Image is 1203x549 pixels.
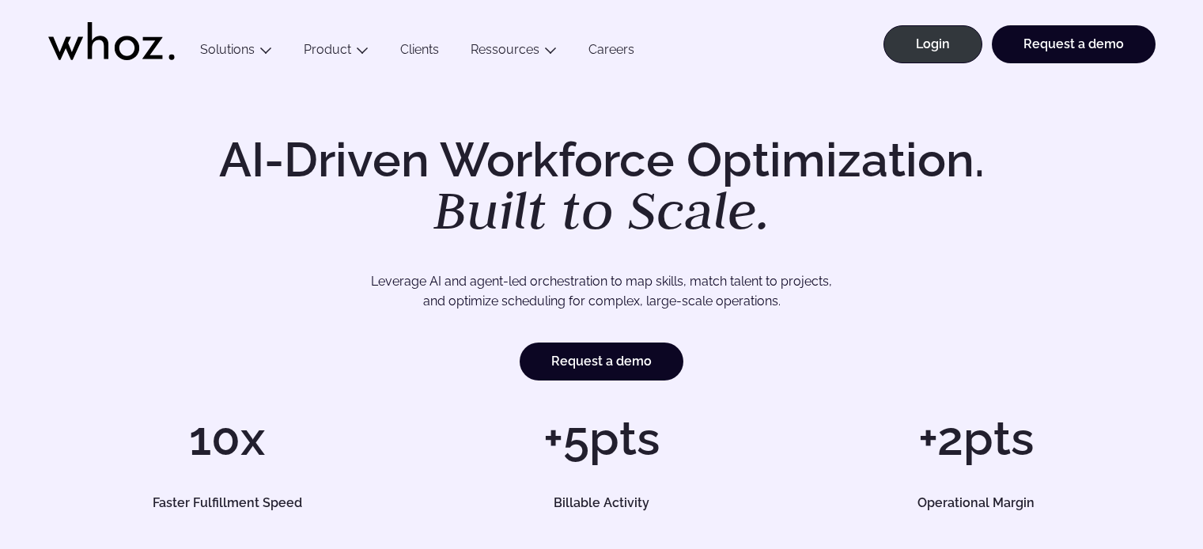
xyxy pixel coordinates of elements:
button: Ressources [455,42,573,63]
h1: +5pts [422,415,781,462]
button: Solutions [184,42,288,63]
h5: Billable Activity [441,497,763,509]
a: Ressources [471,42,539,57]
h1: +2pts [796,415,1155,462]
h5: Faster Fulfillment Speed [66,497,388,509]
em: Built to Scale. [433,175,770,244]
a: Clients [384,42,455,63]
button: Product [288,42,384,63]
h1: 10x [48,415,407,462]
a: Request a demo [520,343,683,381]
a: Request a demo [992,25,1156,63]
h1: AI-Driven Workforce Optimization. [197,136,1007,237]
p: Leverage AI and agent-led orchestration to map skills, match talent to projects, and optimize sch... [104,271,1100,312]
a: Login [883,25,982,63]
h5: Operational Margin [815,497,1137,509]
a: Product [304,42,351,57]
a: Careers [573,42,650,63]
